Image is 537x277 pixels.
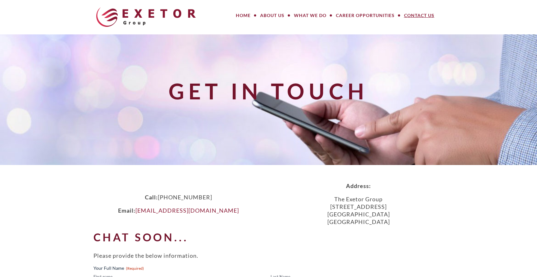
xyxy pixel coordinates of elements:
img: The Exetor Group [96,7,196,27]
p: The Exetor Group [STREET_ADDRESS] [GEOGRAPHIC_DATA] [GEOGRAPHIC_DATA] [269,195,449,226]
span: [PHONE_NUMBER] [158,194,212,201]
a: Home [231,9,255,22]
a: [EMAIL_ADDRESS][DOMAIN_NAME] [135,207,239,214]
strong: Address: [346,182,371,189]
h2: Chat soon... [93,231,444,243]
strong: Call: [145,194,158,201]
strong: Email: [118,207,135,214]
a: Contact Us [399,9,439,22]
span: (Required) [126,266,144,271]
h1: Get in Touch [90,79,448,103]
a: What We Do [289,9,331,22]
a: Career Opportunities [331,9,399,22]
legend: Your Full Name [93,265,144,271]
a: About Us [255,9,289,22]
p: Please provide the below information. [93,252,444,259]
